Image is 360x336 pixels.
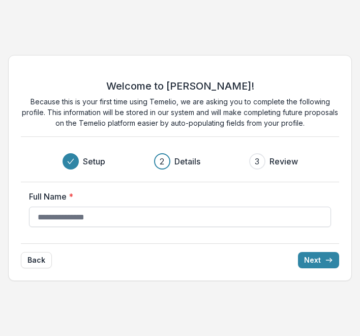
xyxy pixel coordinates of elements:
[160,155,164,167] div: 2
[21,96,339,128] p: Because this is your first time using Temelio, we are asking you to complete the following profil...
[269,155,298,167] h3: Review
[174,155,200,167] h3: Details
[83,155,105,167] h3: Setup
[255,155,259,167] div: 3
[298,252,339,268] button: Next
[21,252,52,268] button: Back
[106,80,254,92] h2: Welcome to [PERSON_NAME]!
[29,190,325,203] label: Full Name
[63,153,298,170] div: Progress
